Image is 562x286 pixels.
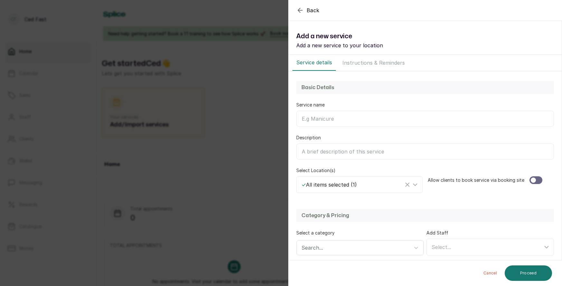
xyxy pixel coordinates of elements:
[307,6,319,14] span: Back
[292,55,336,71] button: Service details
[296,31,554,42] h1: Add a new service
[296,230,335,236] label: Select a category
[426,230,448,236] label: Add Staff
[432,244,451,250] span: Select...
[296,42,554,49] p: Add a new service to your location
[296,102,325,108] label: Service name
[428,177,524,183] label: Allow clients to book service via booking site
[296,134,321,141] label: Description
[301,181,404,189] div: All items selected ( 1 )
[301,212,549,219] h2: Category & Pricing
[296,6,319,14] button: Back
[301,84,549,91] h2: Basic Details
[296,111,554,127] input: E.g Manicure
[505,265,552,281] button: Proceed
[478,265,502,281] button: Cancel
[301,181,306,188] span: ✓
[338,55,409,71] button: Instructions & Reminders
[296,143,554,160] input: A brief description of this service
[296,167,336,174] label: Select Location(s)
[404,181,411,189] button: Clear Selected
